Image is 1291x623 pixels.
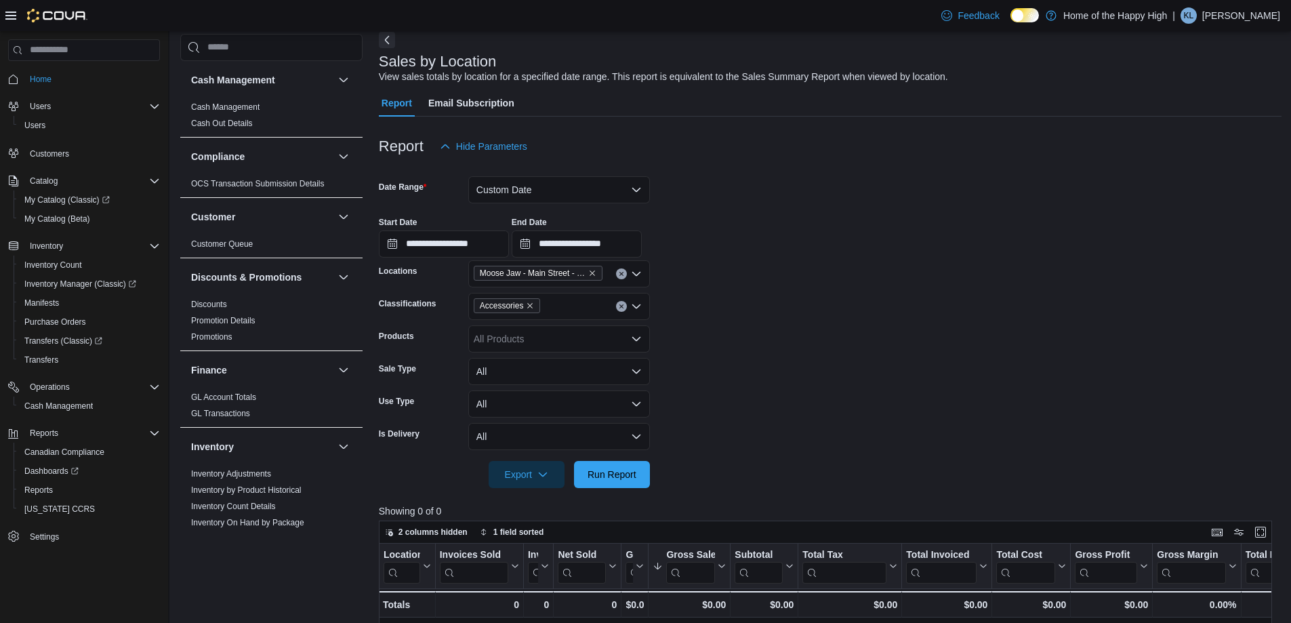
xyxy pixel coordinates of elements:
a: Manifests [19,295,64,311]
span: My Catalog (Beta) [24,214,90,224]
span: Email Subscription [428,89,514,117]
p: | [1172,7,1175,24]
a: Inventory Count Details [191,502,276,511]
span: Inventory On Hand by Package [191,517,304,528]
span: Report [382,89,412,117]
div: $0.00 [735,597,794,613]
button: Catalog [3,172,165,190]
span: Customers [24,144,160,161]
a: Inventory Count [19,257,87,273]
span: My Catalog (Classic) [19,192,160,208]
a: GL Transactions [191,409,250,418]
input: Press the down key to open a popover containing a calendar. [512,230,642,258]
div: Finance [180,389,363,427]
span: Reports [19,482,160,498]
div: View sales totals by location for a specified date range. This report is equivalent to the Sales ... [379,70,948,84]
button: Remove Moose Jaw - Main Street - Fire & Flower from selection in this group [588,269,596,277]
button: Users [14,116,165,135]
a: OCS Transaction Submission Details [191,179,325,188]
button: Clear input [616,268,627,279]
div: Cash Management [180,99,363,137]
button: Compliance [335,148,352,165]
label: Is Delivery [379,428,419,439]
span: Purchase Orders [24,317,86,327]
span: Transfers (Classic) [19,333,160,349]
button: Keyboard shortcuts [1209,524,1225,540]
div: Net Sold [558,549,606,562]
button: Hide Parameters [434,133,533,160]
a: Transfers (Classic) [19,333,108,349]
button: Inventory [191,440,333,454]
span: Reports [24,425,160,441]
button: Display options [1231,524,1247,540]
button: Catalog [24,173,63,189]
button: Gross Profit [1075,549,1148,584]
button: Net Sold [558,549,617,584]
button: Manifests [14,294,165,313]
button: Cash Management [335,72,352,88]
a: Inventory Adjustments [191,469,271,479]
div: Invoices Ref [528,549,538,562]
a: Customers [24,146,75,162]
div: Discounts & Promotions [180,296,363,350]
span: Users [19,117,160,134]
div: Customer [180,236,363,258]
button: Invoices Sold [439,549,518,584]
label: Sale Type [379,363,416,374]
div: Total Cost [996,549,1055,584]
div: Invoices Sold [439,549,508,562]
div: $0.00 [653,597,726,613]
button: Customers [3,143,165,163]
span: Reports [30,428,58,439]
button: Gross Sales [653,549,726,584]
button: Next [379,32,395,48]
span: Canadian Compliance [24,447,104,458]
input: Dark Mode [1010,8,1039,22]
button: Inventory Count [14,256,165,275]
a: Cash Management [191,102,260,112]
span: Purchase Orders [19,314,160,330]
span: Transfers [24,355,58,365]
button: Discounts & Promotions [191,270,333,284]
span: Inventory by Product Historical [191,485,302,496]
button: Compliance [191,150,333,163]
span: Catalog [24,173,160,189]
button: Operations [24,379,75,395]
a: Dashboards [19,463,84,479]
h3: Customer [191,210,235,224]
button: Inventory [24,238,68,254]
div: Invoices Ref [528,549,538,584]
span: Feedback [958,9,999,22]
a: Inventory Manager (Classic) [19,276,142,292]
span: Operations [24,379,160,395]
h3: Finance [191,363,227,377]
button: Operations [3,378,165,397]
span: Inventory Count Details [191,501,276,512]
button: All [468,423,650,450]
button: Home [3,69,165,89]
a: Cash Management [19,398,98,414]
button: Run Report [574,461,650,488]
span: Home [30,74,52,85]
a: Inventory Manager (Classic) [14,275,165,294]
div: Invoices Sold [439,549,508,584]
button: Total Tax [802,549,897,584]
button: Open list of options [631,334,642,344]
button: Total Cost [996,549,1066,584]
span: Washington CCRS [19,501,160,517]
div: $0.00 [906,597,987,613]
button: 2 columns hidden [380,524,473,540]
a: [US_STATE] CCRS [19,501,100,517]
span: GL Transactions [191,408,250,419]
span: Transfers [19,352,160,368]
button: Settings [3,527,165,546]
button: Custom Date [468,176,650,203]
span: Moose Jaw - Main Street - Fire & Flower [474,266,602,281]
button: Customer [191,210,333,224]
span: Inventory Adjustments [191,468,271,479]
div: $0.00 [1075,597,1148,613]
button: Inventory [335,439,352,455]
button: Subtotal [735,549,794,584]
div: Subtotal [735,549,783,584]
button: Enter fullscreen [1252,524,1269,540]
